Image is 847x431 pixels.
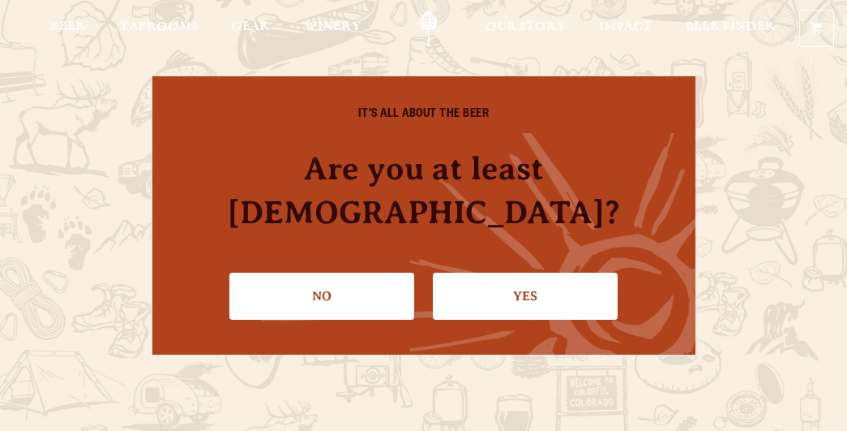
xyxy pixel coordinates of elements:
span: Taprooms [120,20,198,33]
h4: Are you at least [DEMOGRAPHIC_DATA]? [185,147,663,233]
h6: IT'S ALL ABOUT THE BEER [185,109,663,123]
a: Taprooms [109,11,208,47]
a: No [229,273,414,320]
a: Our Story [475,11,576,47]
a: Impact [588,11,662,47]
a: Confirm I'm 21 or older [433,273,618,320]
span: Beer Finder [686,20,776,33]
span: Winery [304,20,361,33]
span: Our Story [486,20,566,33]
a: Beer [41,11,96,47]
span: Beer [51,20,86,33]
span: Gear [231,20,270,33]
a: Odell Home [398,11,459,47]
span: Impact [599,20,652,33]
a: Winery [293,11,371,47]
a: Gear [220,11,280,47]
a: Beer Finder [675,11,786,47]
